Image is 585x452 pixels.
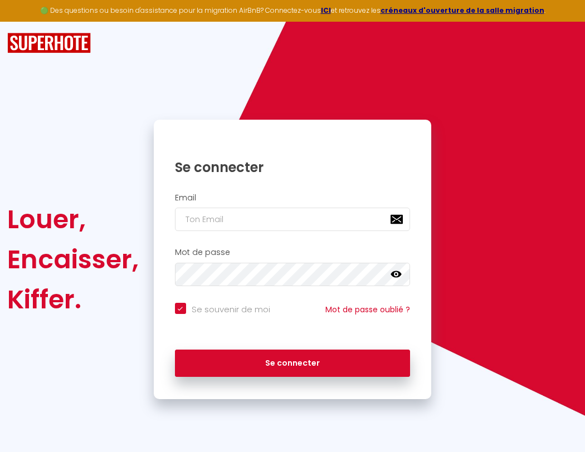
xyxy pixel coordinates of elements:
[7,279,139,320] div: Kiffer.
[175,159,411,176] h1: Se connecter
[7,239,139,279] div: Encaisser,
[175,248,411,257] h2: Mot de passe
[325,304,410,315] a: Mot de passe oublié ?
[7,33,91,53] img: SuperHote logo
[175,208,411,231] input: Ton Email
[321,6,331,15] a: ICI
[175,350,411,377] button: Se connecter
[7,199,139,239] div: Louer,
[175,193,411,203] h2: Email
[381,6,544,15] a: créneaux d'ouverture de la salle migration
